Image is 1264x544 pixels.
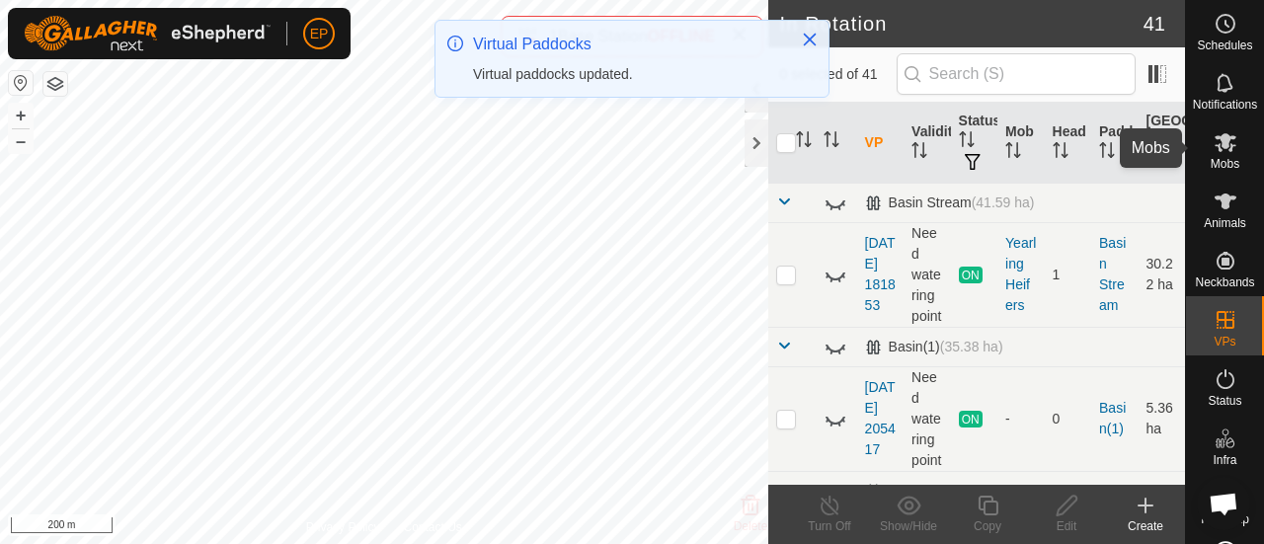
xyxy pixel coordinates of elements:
[1139,222,1185,327] td: 30.22 ha
[865,379,896,457] a: [DATE] 205417
[865,339,1003,355] div: Basin(1)
[904,366,950,471] td: Need watering point
[1139,366,1185,471] td: 5.36 ha
[1099,400,1126,436] a: Basin(1)
[1045,103,1091,184] th: Head
[1146,155,1162,171] p-sorticon: Activate to sort
[780,64,897,85] span: 0 selected of 41
[1091,103,1138,184] th: Paddock
[1197,39,1252,51] span: Schedules
[1211,158,1239,170] span: Mobs
[865,235,896,313] a: [DATE] 181853
[9,71,33,95] button: Reset Map
[1208,395,1241,407] span: Status
[1053,145,1068,161] p-sorticon: Activate to sort
[1204,217,1246,229] span: Animals
[904,103,950,184] th: Validity
[796,134,812,150] p-sorticon: Activate to sort
[897,53,1136,95] input: Search (S)
[1099,235,1126,313] a: Basin Stream
[959,411,983,427] span: ON
[940,339,1003,354] span: (35.38 ha)
[1005,233,1036,316] div: Yearling Heifers
[9,104,33,127] button: +
[403,518,461,536] a: Contact Us
[43,72,67,96] button: Map Layers
[1195,276,1254,288] span: Neckbands
[869,517,948,535] div: Show/Hide
[1045,222,1091,327] td: 1
[780,12,1144,36] h2: In Rotation
[796,26,824,53] button: Close
[790,517,869,535] div: Turn Off
[1213,454,1236,466] span: Infra
[306,518,380,536] a: Privacy Policy
[865,194,1035,211] div: Basin Stream
[959,134,975,150] p-sorticon: Activate to sort
[959,267,983,283] span: ON
[997,103,1044,184] th: Mob
[951,103,997,184] th: Status
[1005,409,1036,429] div: -
[865,483,1014,500] div: Blue Hut(1)
[1099,145,1115,161] p-sorticon: Activate to sort
[1214,336,1235,348] span: VPs
[1027,517,1106,535] div: Edit
[972,194,1035,210] span: (41.59 ha)
[310,24,329,44] span: EP
[1193,99,1257,111] span: Notifications
[911,145,927,161] p-sorticon: Activate to sort
[473,64,781,85] div: Virtual paddocks updated.
[1201,513,1249,525] span: Heatmap
[24,16,271,51] img: Gallagher Logo
[1197,477,1250,530] div: Open chat
[1045,366,1091,471] td: 0
[9,129,33,153] button: –
[904,222,950,327] td: Need watering point
[1144,9,1165,39] span: 41
[824,134,839,150] p-sorticon: Activate to sort
[1106,517,1185,535] div: Create
[958,483,1013,499] span: (8.66 ha)
[948,517,1027,535] div: Copy
[1139,103,1185,184] th: [GEOGRAPHIC_DATA] Area
[473,33,781,56] div: Virtual Paddocks
[857,103,904,184] th: VP
[1005,145,1021,161] p-sorticon: Activate to sort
